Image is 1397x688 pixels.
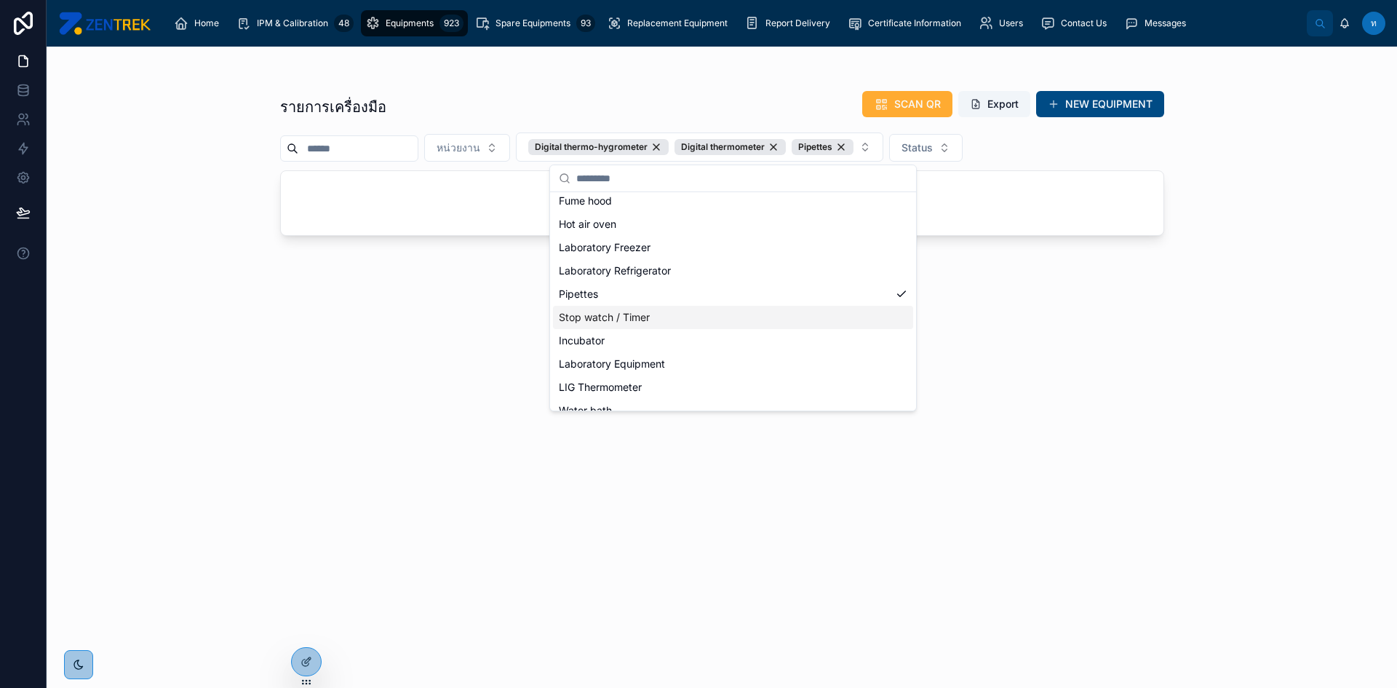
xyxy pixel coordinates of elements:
[889,134,963,162] button: Select Button
[958,91,1030,117] button: Export
[58,12,151,35] img: App logo
[894,97,941,111] span: SCAN QR
[792,139,853,155] div: Pipettes
[528,139,669,155] button: Unselect DIGITAL_THERMO_HYGROMETER
[1145,17,1186,29] span: Messages
[550,192,916,411] div: Suggestions
[437,141,480,155] span: หน่วยงาน
[553,282,913,306] div: Pipettes
[280,97,386,117] h1: รายการเครื่องมือ
[553,329,913,352] div: Incubator
[862,91,952,117] button: SCAN QR
[386,17,434,29] span: Equipments
[334,15,354,32] div: 48
[553,399,913,422] div: Water bath
[232,10,358,36] a: IPM & Calibration48
[765,17,830,29] span: Report Delivery
[516,133,883,162] button: Select Button
[627,17,728,29] span: Replacement Equipment
[553,352,913,376] div: Laboratory Equipment
[162,7,1307,39] div: scrollable content
[553,213,913,236] div: Hot air oven
[553,189,913,213] div: Fume hood
[170,10,229,36] a: Home
[528,139,669,155] div: Digital thermo-hygrometer
[257,17,328,29] span: IPM & Calibration
[902,141,933,155] span: Status
[553,236,913,259] div: Laboratory Freezer
[361,10,468,36] a: Equipments923
[424,134,510,162] button: Select Button
[194,17,219,29] span: Home
[741,10,840,36] a: Report Delivery
[553,376,913,399] div: LIG Thermometer
[471,10,600,36] a: Spare Equipments93
[792,139,853,155] button: Unselect PIPETTES
[602,10,738,36] a: Replacement Equipment
[553,306,913,329] div: Stop watch / Timer
[1036,91,1164,117] button: NEW EQUIPMENT
[1371,17,1377,29] span: ท
[495,17,570,29] span: Spare Equipments
[868,17,961,29] span: Certificate Information
[1036,10,1117,36] a: Contact Us
[1061,17,1107,29] span: Contact Us
[553,259,913,282] div: Laboratory Refrigerator
[674,139,786,155] button: Unselect DIGITAL_THERMOMETER
[439,15,463,32] div: 923
[974,10,1033,36] a: Users
[674,139,786,155] div: Digital thermometer
[576,15,595,32] div: 93
[1120,10,1196,36] a: Messages
[843,10,971,36] a: Certificate Information
[999,17,1023,29] span: Users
